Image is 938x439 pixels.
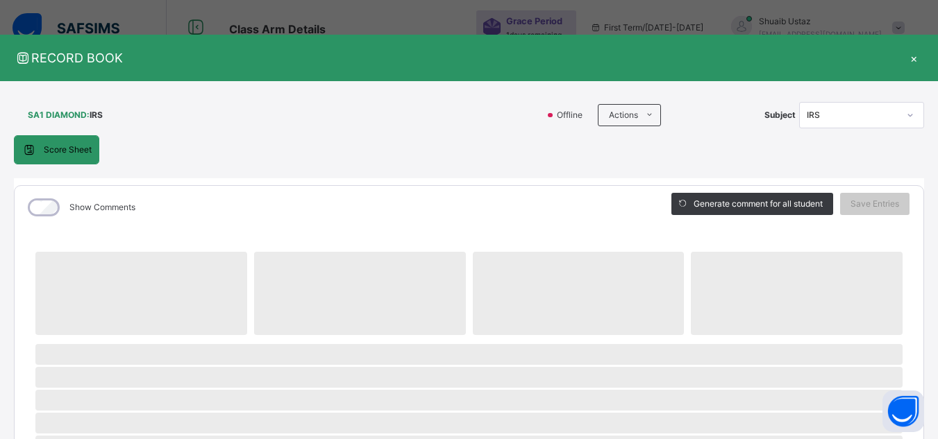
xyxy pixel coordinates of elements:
label: Show Comments [69,201,135,214]
span: ‌ [35,390,903,411]
span: SA1 DIAMOND : [28,109,90,121]
span: RECORD BOOK [14,49,903,67]
span: Offline [555,109,591,121]
span: Save Entries [851,198,899,210]
span: ‌ [254,252,466,335]
span: ‌ [35,344,903,365]
span: Score Sheet [44,144,92,156]
span: Generate comment for all student [694,198,823,210]
span: ‌ [473,252,685,335]
span: ‌ [691,252,903,335]
span: ‌ [35,367,903,388]
span: IRS [90,109,103,121]
div: × [903,49,924,67]
div: IRS [807,109,898,121]
span: ‌ [35,413,903,433]
span: Actions [609,109,638,121]
button: Open asap [882,390,924,432]
span: Subject [764,109,796,121]
span: ‌ [35,252,247,335]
